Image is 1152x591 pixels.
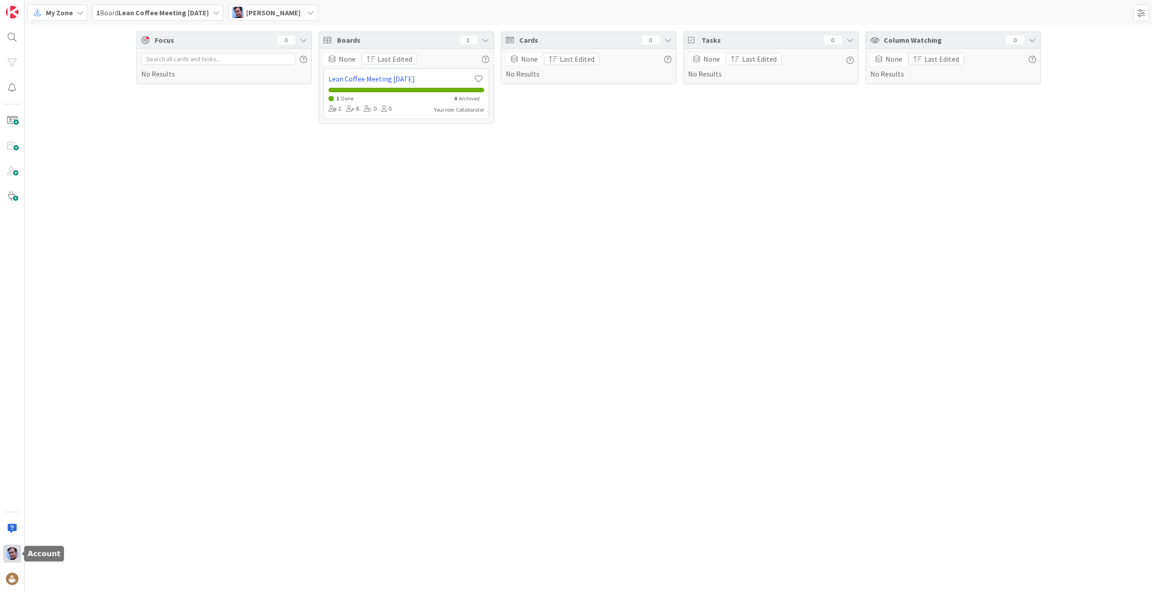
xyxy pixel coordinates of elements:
span: Last Edited [560,54,594,64]
span: Column Watching [884,35,1002,45]
span: None [886,54,902,64]
img: JB [6,547,18,560]
b: Lean Coffee Meeting [DATE] [118,8,209,17]
div: 6 [346,104,359,114]
span: Last Edited [924,54,959,64]
div: 0 [1006,36,1024,45]
button: Last Edited [726,53,782,65]
span: [PERSON_NAME] [246,7,301,18]
span: None [703,54,720,64]
button: Last Edited [544,53,599,65]
span: Focus [155,35,270,45]
button: Last Edited [909,53,964,65]
div: 0 [364,104,377,114]
div: No Results [506,53,671,79]
span: Boards [337,35,455,45]
div: 0 [381,104,391,114]
span: My Zone [46,7,73,18]
span: None [521,54,538,64]
h5: Account [27,550,60,558]
span: Archived [459,95,480,102]
img: avatar [6,573,18,585]
img: JB [232,7,243,18]
span: None [339,54,355,64]
div: Your role: Collaborator [434,106,484,114]
div: 1 [328,104,342,114]
span: Last Edited [742,54,777,64]
span: Cards [519,35,637,45]
span: Done [341,95,353,102]
button: Last Edited [362,53,417,65]
span: 1 [336,95,339,102]
span: 0 [454,95,457,102]
a: Lean Coffee Meeting [DATE] [328,73,473,84]
span: Last Edited [378,54,412,64]
span: Tasks [702,35,819,45]
div: 0 [824,36,842,45]
div: 1 [459,36,477,45]
div: 0 [642,36,660,45]
input: Search all cards and tasks... [141,53,295,65]
div: No Results [870,53,1036,79]
div: No Results [688,53,854,79]
div: No Results [141,53,307,79]
span: Board [96,7,209,18]
div: 0 [277,36,295,45]
img: Visit kanbanzone.com [6,6,18,18]
b: 1 [96,8,100,17]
